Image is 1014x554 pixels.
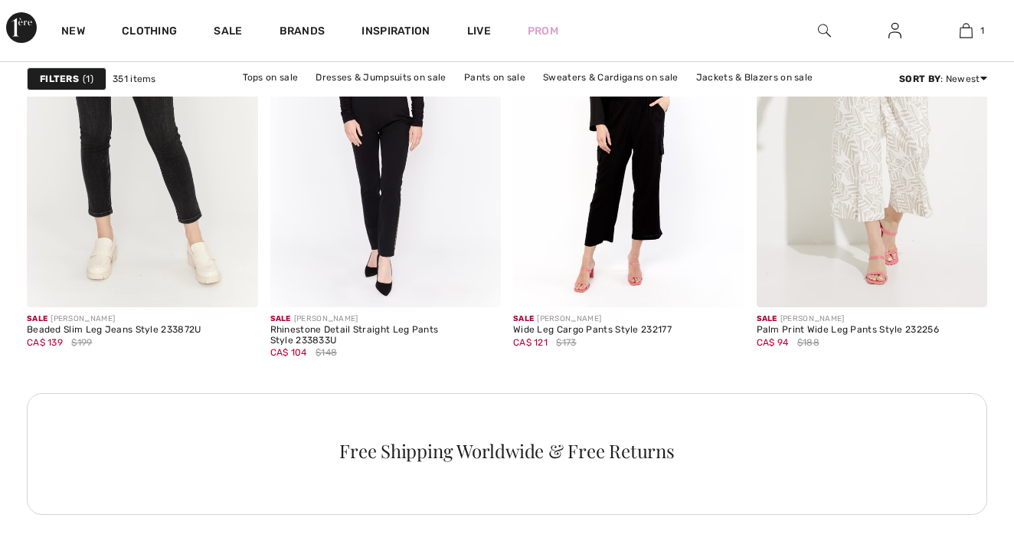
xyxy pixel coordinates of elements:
[528,23,558,39] a: Prom
[270,325,502,346] div: Rhinestone Detail Straight Leg Pants Style 233833U
[214,25,242,41] a: Sale
[27,314,47,323] span: Sale
[980,24,984,38] span: 1
[899,72,987,86] div: : Newest
[899,74,940,84] strong: Sort By
[270,347,307,358] span: CA$ 104
[757,325,939,336] div: Palm Print Wide Leg Pants Style 232256
[689,67,821,87] a: Jackets & Blazers on sale
[757,337,789,348] span: CA$ 94
[71,336,92,349] span: $199
[308,67,453,87] a: Dresses & Jumpsuits on sale
[931,21,1001,40] a: 1
[757,313,939,325] div: [PERSON_NAME]
[27,337,63,348] span: CA$ 139
[27,325,201,336] div: Beaded Slim Leg Jeans Style 233872U
[113,72,156,86] span: 351 items
[513,313,672,325] div: [PERSON_NAME]
[6,12,37,43] img: 1ère Avenue
[797,336,819,349] span: $188
[361,25,430,41] span: Inspiration
[513,325,672,336] div: Wide Leg Cargo Pants Style 232177
[270,313,502,325] div: [PERSON_NAME]
[960,21,973,40] img: My Bag
[280,25,325,41] a: Brands
[270,314,291,323] span: Sale
[556,336,576,349] span: $173
[235,67,306,87] a: Tops on sale
[513,314,534,323] span: Sale
[83,72,93,86] span: 1
[535,67,685,87] a: Sweaters & Cardigans on sale
[61,25,85,41] a: New
[456,67,533,87] a: Pants on sale
[818,21,831,40] img: search the website
[439,87,515,107] a: Skirts on sale
[467,23,491,39] a: Live
[757,314,777,323] span: Sale
[316,346,337,359] span: $148
[47,441,967,460] div: Free Shipping Worldwide & Free Returns
[27,313,201,325] div: [PERSON_NAME]
[888,21,901,40] img: My Info
[518,87,617,107] a: Outerwear on sale
[513,337,548,348] span: CA$ 121
[122,25,177,41] a: Clothing
[40,72,79,86] strong: Filters
[876,21,914,41] a: Sign In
